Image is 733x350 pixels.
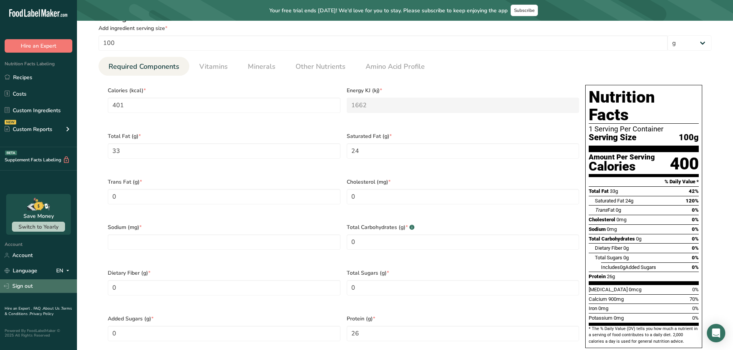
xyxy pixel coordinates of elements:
[589,315,613,321] span: Potassium
[589,326,699,345] section: * The % Daily Value (DV) tells you how much a nutrient in a serving of food contributes to a dail...
[108,86,341,95] span: Calories (kcal)
[108,315,341,323] span: Added Sugars (g)
[616,207,621,213] span: 0g
[670,154,699,174] div: 400
[5,39,72,53] button: Hire an Expert
[595,245,622,251] span: Dietary Fiber
[5,264,37,277] a: Language
[589,88,699,124] h1: Nutrition Facts
[589,154,655,161] div: Amount Per Serving
[692,305,699,311] span: 0%
[620,264,625,270] span: 0g
[5,125,52,133] div: Custom Reports
[347,132,579,140] span: Saturated Fat (g)
[616,217,626,222] span: 0mg
[623,245,629,251] span: 0g
[595,198,624,204] span: Saturated Fat
[692,245,699,251] span: 0%
[366,61,425,72] span: Amino Acid Profile
[30,311,53,317] a: Privacy Policy
[608,296,624,302] span: 900mg
[607,226,617,232] span: 0mg
[692,287,699,292] span: 0%
[589,217,615,222] span: Cholesterol
[589,226,606,232] span: Sodium
[109,61,179,72] span: Required Components
[269,7,508,15] span: Your free trial ends [DATE]! We'd love for you to stay. Please subscribe to keep enjoying the app
[589,274,606,279] span: Protein
[248,61,276,72] span: Minerals
[33,306,43,311] a: FAQ .
[689,188,699,194] span: 42%
[511,5,538,16] button: Subscribe
[108,178,341,186] span: Trans Fat (g)
[347,178,579,186] span: Cholesterol (mg)
[679,133,699,143] span: 100g
[589,305,597,311] span: Iron
[23,212,54,220] div: Save Money
[589,287,628,292] span: [MEDICAL_DATA]
[692,264,699,270] span: 0%
[56,266,72,275] div: EN
[623,255,629,260] span: 0g
[686,198,699,204] span: 120%
[589,133,636,143] span: Serving Size
[108,132,341,140] span: Total Fat (g)
[347,269,579,277] span: Total Sugars (g)
[707,324,725,342] div: Open Intercom Messenger
[18,223,58,231] span: Switch to Yearly
[296,61,346,72] span: Other Nutrients
[629,287,641,292] span: 0mcg
[589,177,699,186] section: % Daily Value *
[589,236,635,242] span: Total Carbohydrates
[5,120,16,124] div: NEW
[347,86,579,95] span: Energy KJ (kj)
[5,306,32,311] a: Hire an Expert .
[692,226,699,232] span: 0%
[692,217,699,222] span: 0%
[601,264,656,270] span: Includes Added Sugars
[692,255,699,260] span: 0%
[99,35,668,51] input: Type your serving size here
[598,305,608,311] span: 0mg
[347,315,579,323] span: Protein (g)
[692,236,699,242] span: 0%
[610,188,618,194] span: 33g
[690,296,699,302] span: 70%
[5,151,17,155] div: BETA
[514,7,534,13] span: Subscribe
[108,223,341,231] span: Sodium (mg)
[692,315,699,321] span: 0%
[43,306,61,311] a: About Us .
[595,207,608,213] i: Trans
[99,24,711,32] div: Add ingredient serving size
[607,274,615,279] span: 26g
[589,296,607,302] span: Calcium
[5,328,72,338] div: Powered By FoodLabelMaker © 2025 All Rights Reserved
[595,255,622,260] span: Total Sugars
[5,306,72,317] a: Terms & Conditions .
[347,223,579,231] span: Total Carbohydrates (g)
[589,125,699,133] div: 1 Serving Per Container
[625,198,633,204] span: 24g
[589,188,609,194] span: Total Fat
[199,61,228,72] span: Vitamins
[692,207,699,213] span: 0%
[12,222,65,232] button: Switch to Yearly
[636,236,641,242] span: 0g
[614,315,624,321] span: 0mg
[108,269,341,277] span: Dietary Fiber (g)
[589,161,655,172] div: Calories
[595,207,614,213] span: Fat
